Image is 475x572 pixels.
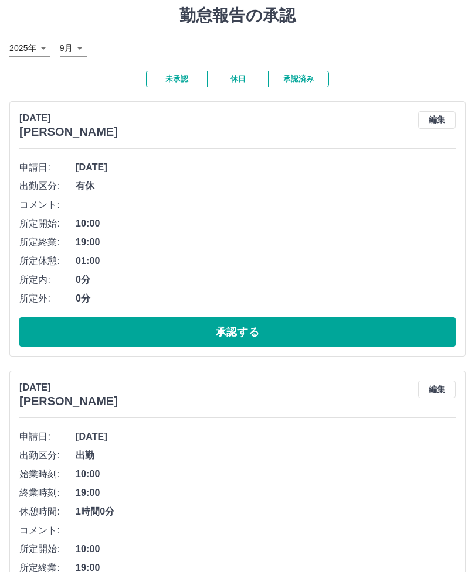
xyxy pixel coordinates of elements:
[76,486,456,500] span: 19:00
[19,448,76,463] span: 出勤区分:
[76,235,456,249] span: 19:00
[19,486,76,500] span: 終業時刻:
[19,111,118,125] p: [DATE]
[19,160,76,174] span: 申請日:
[418,381,456,398] button: 編集
[60,40,87,57] div: 9月
[76,179,456,193] span: 有休
[418,111,456,129] button: 編集
[76,254,456,268] span: 01:00
[19,198,76,212] span: コメント:
[19,542,76,556] span: 所定開始:
[19,273,76,287] span: 所定内:
[19,317,456,347] button: 承認する
[19,381,118,395] p: [DATE]
[19,467,76,481] span: 始業時刻:
[76,505,456,519] span: 1時間0分
[268,71,329,87] button: 承認済み
[19,292,76,306] span: 所定外:
[76,448,456,463] span: 出勤
[76,542,456,556] span: 10:00
[9,40,50,57] div: 2025年
[19,217,76,231] span: 所定開始:
[19,505,76,519] span: 休憩時間:
[76,273,456,287] span: 0分
[207,71,268,87] button: 休日
[19,125,118,139] h3: [PERSON_NAME]
[19,179,76,193] span: 出勤区分:
[19,430,76,444] span: 申請日:
[19,254,76,268] span: 所定休憩:
[76,292,456,306] span: 0分
[146,71,207,87] button: 未承認
[76,430,456,444] span: [DATE]
[9,6,466,26] h1: 勤怠報告の承認
[76,467,456,481] span: 10:00
[19,395,118,408] h3: [PERSON_NAME]
[19,523,76,537] span: コメント:
[76,160,456,174] span: [DATE]
[19,235,76,249] span: 所定終業:
[76,217,456,231] span: 10:00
